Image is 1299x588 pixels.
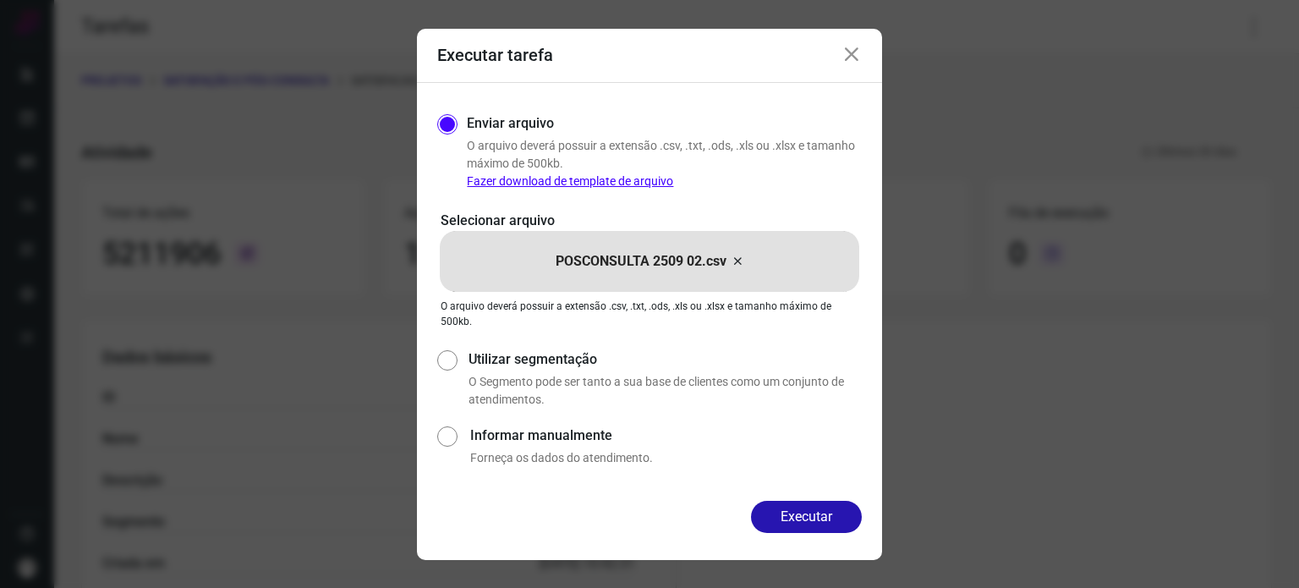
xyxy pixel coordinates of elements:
[556,251,726,272] p: POSCONSULTA 2509 02.csv
[437,45,553,65] h3: Executar tarefa
[467,137,862,190] p: O arquivo deverá possuir a extensão .csv, .txt, .ods, .xls ou .xlsx e tamanho máximo de 500kb.
[470,426,862,446] label: Informar manualmente
[470,449,862,467] p: Forneça os dados do atendimento.
[441,211,858,231] p: Selecionar arquivo
[469,373,862,409] p: O Segmento pode ser tanto a sua base de clientes como um conjunto de atendimentos.
[441,299,858,329] p: O arquivo deverá possuir a extensão .csv, .txt, .ods, .xls ou .xlsx e tamanho máximo de 500kb.
[467,113,554,134] label: Enviar arquivo
[467,174,673,188] a: Fazer download de template de arquivo
[751,501,862,533] button: Executar
[469,349,862,370] label: Utilizar segmentação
